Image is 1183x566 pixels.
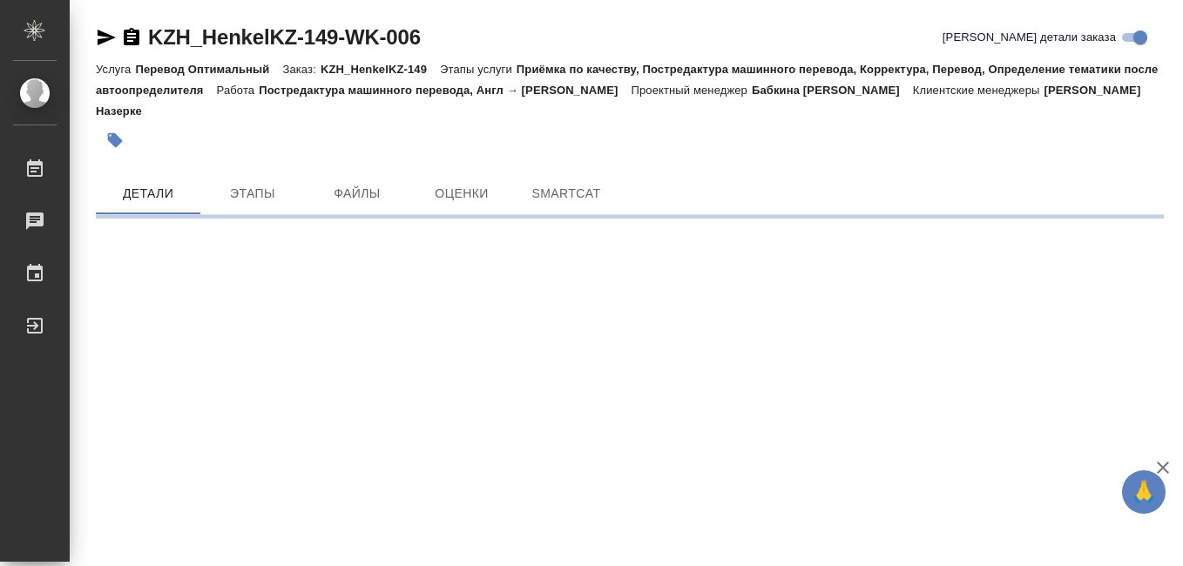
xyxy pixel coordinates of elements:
span: 🙏 [1129,474,1159,510]
p: Этапы услуги [440,63,517,76]
button: Скопировать ссылку [121,27,142,48]
span: Файлы [315,183,399,205]
p: Клиентские менеджеры [913,84,1044,97]
p: Приёмка по качеству, Постредактура машинного перевода, Корректура, Перевод, Определение тематики ... [96,63,1158,97]
button: Добавить тэг [96,121,134,159]
p: KZH_HenkelKZ-149 [321,63,440,76]
span: [PERSON_NAME] детали заказа [943,29,1116,46]
a: KZH_HenkelKZ-149-WK-006 [148,25,421,49]
p: Проектный менеджер [632,84,752,97]
p: Перевод Оптимальный [135,63,282,76]
p: Работа [217,84,260,97]
p: Услуга [96,63,135,76]
button: Скопировать ссылку для ЯМессенджера [96,27,117,48]
p: Бабкина [PERSON_NAME] [752,84,913,97]
span: Оценки [420,183,504,205]
p: Постредактура машинного перевода, Англ → [PERSON_NAME] [259,84,631,97]
button: 🙏 [1122,470,1166,514]
span: Детали [106,183,190,205]
span: SmartCat [524,183,608,205]
span: Этапы [211,183,294,205]
p: Заказ: [282,63,320,76]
